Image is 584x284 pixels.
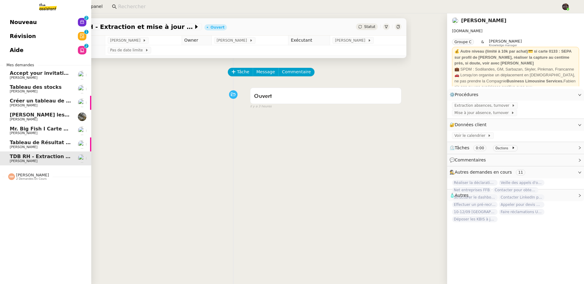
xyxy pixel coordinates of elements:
span: Accept your invitation to join shared calenda"[PERSON_NAME]" [10,70,184,76]
strong: 💰 Autre niveau (limité à 10k par achat)💳 si carte 0133 : SEPA sur profil de [PERSON_NAME], réalis... [454,49,572,65]
span: Effectuer un pré-recrutement téléphonique [452,202,498,208]
span: Autres demandes en cours [455,170,512,175]
span: 🔐 [450,121,489,128]
span: Commentaire [282,68,311,75]
span: [PERSON_NAME] [10,117,37,121]
span: Mr. Big Fish I Carte de remerciement pour [PERSON_NAME] [10,126,172,132]
img: users%2FAXgjBsdPtrYuxuZvIJjRexEdqnq2%2Favatar%2F1599931753966.jpeg [78,99,86,107]
div: ⏲️Tâches 0:00 0actions [447,142,584,154]
span: Réaliser la déclaration phytosanitaire 2024 [452,180,498,186]
nz-tag: 11 [516,169,525,175]
span: Procédures [455,92,478,97]
nz-badge-sup: 2 [84,44,89,48]
span: [PERSON_NAME] les tâches pour [PERSON_NAME] [10,112,146,118]
span: Tableau des stocks [10,84,61,90]
span: Autres [455,193,468,198]
span: 10-12/09 [GEOGRAPHIC_DATA] - [GEOGRAPHIC_DATA] [452,209,498,215]
nz-tag: Groupe C [452,39,474,45]
div: 🕵️Autres demandes en cours 11 [447,166,584,178]
span: Appeler pour devis mutuelle et prévoyance [499,202,544,208]
td: Owner [182,36,212,45]
nz-tag: 0:00 [473,145,486,151]
span: [PERSON_NAME] [10,89,37,93]
span: Veille des appels d'offre - [DATE] [499,180,544,186]
span: Contacter pour obtenir un RIB [493,187,538,193]
span: Message [256,68,275,75]
span: Mes demandes [3,62,38,68]
span: 0 [495,146,498,150]
div: Ouvert [210,26,224,29]
img: 2af2e8ed-4e7a-4339-b054-92d163d57814 [562,3,569,10]
span: Extraction absences, turnover [454,102,512,109]
img: users%2FdHO1iM5N2ObAeWsI96eSgBoqS9g1%2Favatar%2Fdownload.png [452,17,459,24]
span: [PERSON_NAME] [10,76,37,80]
a: [PERSON_NAME] [461,18,506,23]
span: 🧴 [450,193,468,198]
span: Faire réclamations URSSAF pour Sodilandes [499,209,544,215]
span: Net entreprises FFB [452,187,492,193]
img: 390d5429-d57e-4c9b-b625-ae6f09e29702 [78,113,86,121]
span: [PERSON_NAME] [16,173,49,177]
p: 2 [85,16,88,21]
span: [PERSON_NAME] [110,37,143,43]
span: Déposer les KBIS à jour [452,216,498,222]
div: 🔐Données client [447,119,584,131]
span: Révision [10,32,36,41]
span: TDB RH - Extraction et mise à jour Absences / Turnover - [DATE] [68,24,193,30]
span: TDB RH - Extraction et mise à jour Absences / Turnover - [DATE] [10,154,185,159]
p: 1 [85,30,88,35]
span: Mise à jour absence, turnover [454,110,511,116]
span: Données client [455,122,487,127]
div: 🧴Autres [447,189,584,201]
nz-badge-sup: 2 [84,16,89,20]
span: [PERSON_NAME] [10,103,37,107]
span: il y a 3 heures [250,104,272,109]
span: Tâches [455,145,469,150]
span: 💬 [450,158,488,162]
span: [PERSON_NAME] [10,131,37,135]
span: & [481,39,484,47]
img: users%2Fjeuj7FhI7bYLyCU6UIN9LElSS4x1%2Favatar%2F1678820456145.jpeg [78,126,86,135]
nz-badge-sup: 1 [84,30,89,34]
span: [DOMAIN_NAME] [452,29,482,33]
small: actions [498,147,508,150]
span: Aide [10,46,23,55]
div: 💼 SPDM : Sodilandes, GM, Sarbazan, Skyler, Pinkman, Francanne [454,66,577,72]
app-user-label: Knowledge manager [489,39,522,47]
span: [PERSON_NAME] [10,145,37,149]
span: Voir le calendrier [454,133,488,139]
span: Commentaires [455,158,486,162]
button: Commentaire [278,68,315,76]
img: users%2FAXgjBsdPtrYuxuZvIJjRexEdqnq2%2Favatar%2F1599931753966.jpeg [78,140,86,149]
span: Créer un tableau de bord gestion marge PAF [10,98,132,104]
img: users%2FrLg9kJpOivdSURM9kMyTNR7xGo72%2Favatar%2Fb3a3d448-9218-437f-a4e5-c617cb932dda [78,71,86,79]
span: Ouvert [254,94,272,99]
span: Nouveau [10,18,37,27]
span: Pas de date limite [110,47,145,53]
input: Rechercher [118,3,555,11]
img: users%2FAXgjBsdPtrYuxuZvIJjRexEdqnq2%2Favatar%2F1599931753966.jpeg [78,85,86,93]
span: Tableau de Résultat Analytique [10,140,96,145]
span: Knowledge manager [489,44,517,47]
span: 2 demandes en cours [16,177,47,181]
span: ⚙️ [450,91,481,98]
span: [PERSON_NAME] [335,37,367,43]
div: 🚗 Lorsqu'on organise un déplacement en [DEMOGRAPHIC_DATA], ne pas prendre la Compagnie Fabien n'a... [454,72,577,90]
img: svg [8,173,15,180]
button: Message [253,68,279,76]
div: 💬Commentaires [447,154,584,166]
span: 🕵️ [450,170,528,175]
p: 2 [85,44,88,49]
span: [PERSON_NAME] [217,37,249,43]
strong: Business Limousine Services. [506,79,563,83]
img: users%2FdHO1iM5N2ObAeWsI96eSgBoqS9g1%2Favatar%2Fdownload.png [78,154,86,163]
span: [PERSON_NAME] [10,159,37,163]
span: Tâche [237,68,249,75]
span: ⏲️ [450,145,520,150]
span: [PERSON_NAME] [489,39,522,43]
button: Tâche [228,68,253,76]
span: Statut [364,25,375,29]
div: ⚙️Procédures [447,89,584,101]
td: Exécutant [288,36,330,45]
